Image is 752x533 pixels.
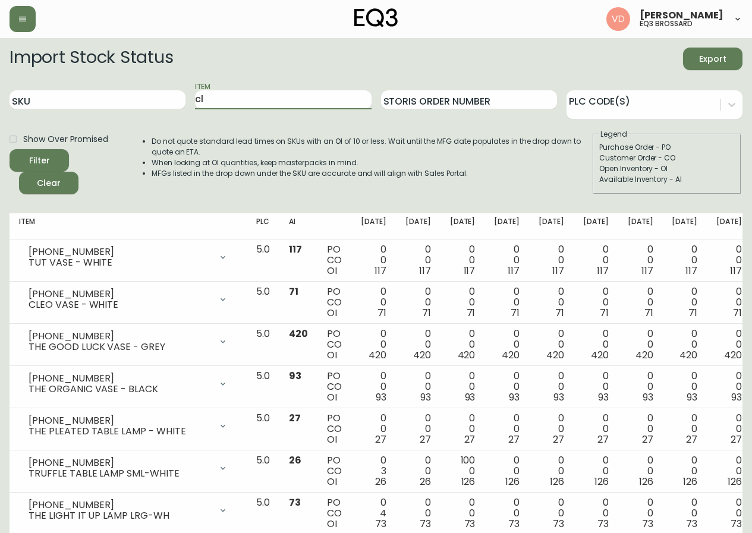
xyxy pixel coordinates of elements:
[152,168,591,179] li: MFGs listed in the drop down under the SKU are accurate and will align with Sales Portal.
[583,286,609,318] div: 0 0
[420,475,431,488] span: 26
[29,342,211,352] div: THE GOOD LUCK VASE - GREY
[327,348,337,362] span: OI
[461,475,476,488] span: 126
[10,48,173,70] h2: Import Stock Status
[327,286,342,318] div: PO CO
[29,299,211,310] div: CLEO VASE - WHITE
[29,176,69,191] span: Clear
[413,348,431,362] span: 420
[420,433,431,446] span: 27
[29,153,50,168] div: Filter
[644,306,653,320] span: 71
[450,371,476,403] div: 0 0
[464,433,476,446] span: 27
[29,384,211,395] div: THE ORGANIC VASE - BLACK
[641,264,653,277] span: 117
[716,497,742,529] div: 0 0
[672,371,697,403] div: 0 0
[672,413,697,445] div: 0 0
[327,244,342,276] div: PO CO
[327,455,342,487] div: PO CO
[375,433,386,446] span: 27
[152,157,591,168] li: When looking at OI quantities, keep masterpacks in mind.
[539,497,564,529] div: 0 0
[599,163,735,174] div: Open Inventory - OI
[642,433,653,446] span: 27
[555,306,564,320] span: 71
[628,286,653,318] div: 0 0
[583,371,609,403] div: 0 0
[327,497,342,529] div: PO CO
[599,153,735,163] div: Customer Order - CO
[628,371,653,403] div: 0 0
[361,497,386,529] div: 0 4
[686,517,697,531] span: 73
[375,517,386,531] span: 73
[247,366,279,408] td: 5.0
[327,475,337,488] span: OI
[574,213,618,239] th: [DATE]
[361,329,386,361] div: 0 0
[327,433,337,446] span: OI
[672,329,697,361] div: 0 0
[289,453,301,467] span: 26
[505,475,520,488] span: 126
[361,286,386,318] div: 0 0
[508,264,520,277] span: 117
[583,497,609,529] div: 0 0
[29,257,211,268] div: TUT VASE - WHITE
[351,213,396,239] th: [DATE]
[375,475,386,488] span: 26
[247,239,279,282] td: 5.0
[396,213,440,239] th: [DATE]
[376,390,386,404] span: 93
[405,371,431,403] div: 0 0
[552,264,564,277] span: 117
[247,324,279,366] td: 5.0
[642,517,653,531] span: 73
[247,282,279,324] td: 5.0
[643,390,653,404] span: 93
[597,433,609,446] span: 27
[405,413,431,445] div: 0 0
[683,48,742,70] button: Export
[600,306,609,320] span: 71
[683,475,697,488] span: 126
[361,371,386,403] div: 0 0
[450,413,476,445] div: 0 0
[420,390,431,404] span: 93
[599,142,735,153] div: Purchase Order - PO
[29,468,211,479] div: TRUFFLE TABLE LAMP SML-WHITE
[361,244,386,276] div: 0 0
[508,517,520,531] span: 73
[639,475,653,488] span: 126
[509,390,520,404] span: 93
[19,455,237,481] div: [PHONE_NUMBER]TRUFFLE TABLE LAMP SML-WHITE
[422,306,431,320] span: 71
[730,264,742,277] span: 117
[440,213,485,239] th: [DATE]
[508,433,520,446] span: 27
[289,327,308,340] span: 420
[19,329,237,355] div: [PHONE_NUMBER]THE GOOD LUCK VASE - GREY
[733,306,742,320] span: 71
[464,517,476,531] span: 73
[289,496,301,509] span: 73
[484,213,529,239] th: [DATE]
[583,455,609,487] div: 0 0
[502,348,520,362] span: 420
[494,244,520,276] div: 0 0
[640,20,693,27] h5: eq3 brossard
[420,517,431,531] span: 73
[628,413,653,445] div: 0 0
[327,264,337,277] span: OI
[628,244,653,276] div: 0 0
[539,286,564,318] div: 0 0
[679,348,697,362] span: 420
[553,433,564,446] span: 27
[29,458,211,468] div: [PHONE_NUMBER]
[19,497,237,523] div: [PHONE_NUMBER]THE LIGHT IT UP LAMP LRG-WH
[672,497,697,529] div: 0 0
[464,264,476,277] span: 117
